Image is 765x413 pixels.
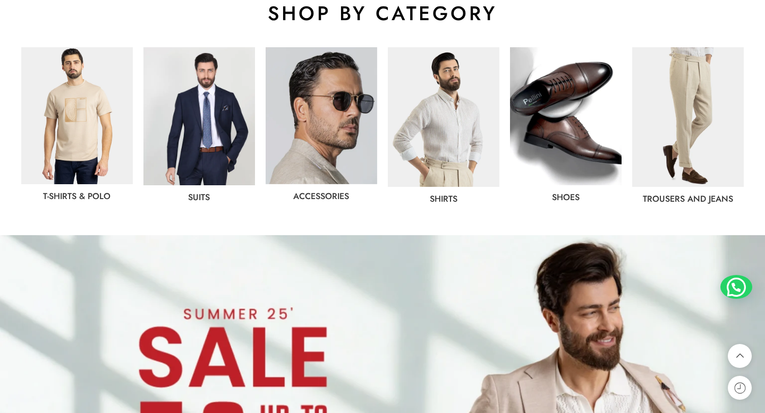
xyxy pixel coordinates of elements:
[552,191,580,203] a: shoes
[643,193,733,205] a: Trousers and jeans
[293,190,349,202] a: Accessories
[43,190,110,202] a: T-Shirts & Polo
[430,193,457,205] a: Shirts
[21,1,744,26] h2: shop by category
[188,191,210,203] a: Suits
